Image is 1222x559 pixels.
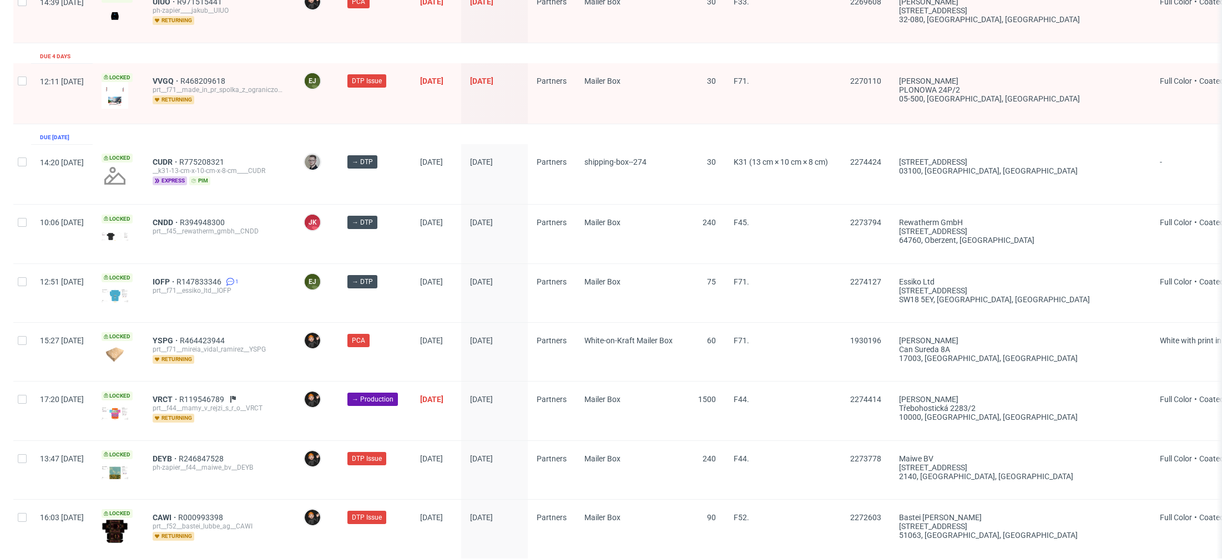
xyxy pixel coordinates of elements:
span: 2274424 [850,157,881,166]
div: [STREET_ADDRESS] [899,157,1142,166]
span: returning [153,355,194,364]
span: 75 [707,277,716,286]
span: VVGQ [153,77,180,85]
span: Locked [102,154,133,162]
a: R394948300 [180,218,227,227]
img: Krystian Gaza [305,154,320,170]
span: • [1192,218,1199,227]
span: • [1192,77,1199,85]
span: White-on-Kraft Mailer Box [584,336,673,345]
span: → DTP [352,157,373,167]
div: Due [DATE] [40,133,69,142]
a: R464423944 [180,336,227,345]
div: Rewatherm GmbH [899,218,1142,227]
span: returning [153,16,194,25]
span: F45. [734,218,749,227]
span: [DATE] [470,336,493,345]
span: [DATE] [470,277,493,286]
div: prt__f71__mireia_vidal_ramirez__YSPG [153,345,286,354]
span: Mailer Box [584,513,620,522]
span: [DATE] [420,77,443,85]
span: 30 [707,157,716,166]
span: Mailer Box [584,454,620,463]
span: [DATE] [420,336,443,345]
span: • [1192,277,1199,286]
a: VRCT [153,395,179,404]
span: pim [189,176,210,185]
span: 1930196 [850,336,881,345]
span: F44. [734,395,749,404]
a: R000993398 [178,513,225,522]
div: [STREET_ADDRESS] [899,286,1142,295]
span: → Production [352,394,393,404]
span: [DATE] [420,395,443,404]
div: Can Sureda 8A [899,345,1142,354]
img: version_two_editor_design [102,8,128,23]
span: 2274414 [850,395,881,404]
span: 240 [703,454,716,463]
span: 2273794 [850,218,881,227]
span: Partners [537,218,567,227]
span: returning [153,532,194,541]
span: F71. [734,77,749,85]
span: Mailer Box [584,277,620,286]
span: 14:20 [DATE] [40,158,84,167]
span: → DTP [352,277,373,287]
div: 10000, [GEOGRAPHIC_DATA] , [GEOGRAPHIC_DATA] [899,413,1142,421]
span: 15:27 [DATE] [40,336,84,345]
div: 17003, [GEOGRAPHIC_DATA] , [GEOGRAPHIC_DATA] [899,354,1142,363]
div: 51063, [GEOGRAPHIC_DATA] , [GEOGRAPHIC_DATA] [899,531,1142,540]
div: [STREET_ADDRESS] [899,227,1142,236]
div: [STREET_ADDRESS] [899,522,1142,531]
a: R246847528 [179,454,226,463]
span: 60 [707,336,716,345]
span: • [1192,513,1199,522]
span: R775208321 [179,157,226,166]
a: R119546789 [179,395,226,404]
span: YSPG [153,336,180,345]
span: 1 [235,277,239,286]
span: express [153,176,187,185]
div: SW18 5EY, [GEOGRAPHIC_DATA] , [GEOGRAPHIC_DATA] [899,295,1142,304]
span: Partners [537,513,567,522]
span: 2274127 [850,277,881,286]
span: Mailer Box [584,77,620,85]
span: F71. [734,336,749,345]
span: Full Color [1160,454,1192,463]
div: Essiko Ltd [899,277,1142,286]
div: [STREET_ADDRESS] [899,463,1142,472]
a: R147833346 [176,277,224,286]
div: __k31-13-cm-x-10-cm-x-8-cm____CUDR [153,166,286,175]
img: data [102,347,128,362]
div: Maiwe BV [899,454,1142,463]
figcaption: EJ [305,73,320,89]
span: F44. [734,454,749,463]
span: Partners [537,454,567,463]
span: 1500 [698,395,716,404]
span: Locked [102,332,133,341]
span: 240 [703,218,716,227]
span: Partners [537,77,567,85]
div: 64760, Oberzent , [GEOGRAPHIC_DATA] [899,236,1142,245]
a: CAWI [153,513,178,522]
img: Dominik Grosicki [305,392,320,407]
div: [PERSON_NAME] [899,77,1142,85]
span: DTP Issue [352,512,382,522]
span: [DATE] [420,157,443,166]
img: no_design.png [102,162,128,189]
img: Dominik Grosicki [305,333,320,348]
span: K31 (13 cm × 10 cm × 8 cm) [734,157,828,166]
span: • [1192,454,1199,463]
span: Full Color [1160,395,1192,404]
a: DEYB [153,454,179,463]
span: Full Color [1160,218,1192,227]
span: R468209618 [180,77,228,85]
